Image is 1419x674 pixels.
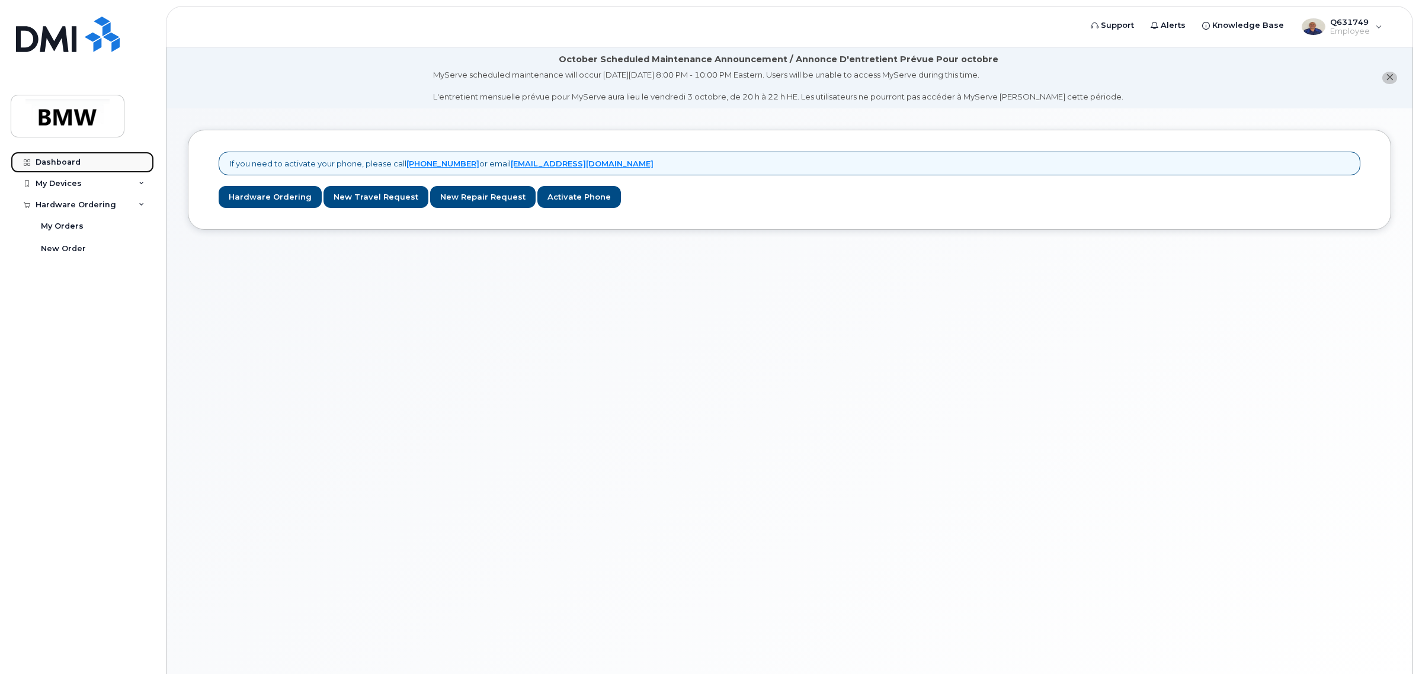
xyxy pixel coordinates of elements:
a: New Travel Request [323,186,428,208]
a: Activate Phone [537,186,621,208]
div: MyServe scheduled maintenance will occur [DATE][DATE] 8:00 PM - 10:00 PM Eastern. Users will be u... [433,69,1123,102]
a: [EMAIL_ADDRESS][DOMAIN_NAME] [511,159,654,168]
iframe: Messenger Launcher [1367,622,1410,665]
button: close notification [1382,72,1397,84]
div: October Scheduled Maintenance Announcement / Annonce D'entretient Prévue Pour octobre [559,53,998,66]
a: [PHONE_NUMBER] [406,159,479,168]
a: New Repair Request [430,186,536,208]
a: Hardware Ordering [219,186,322,208]
p: If you need to activate your phone, please call or email [230,158,654,169]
